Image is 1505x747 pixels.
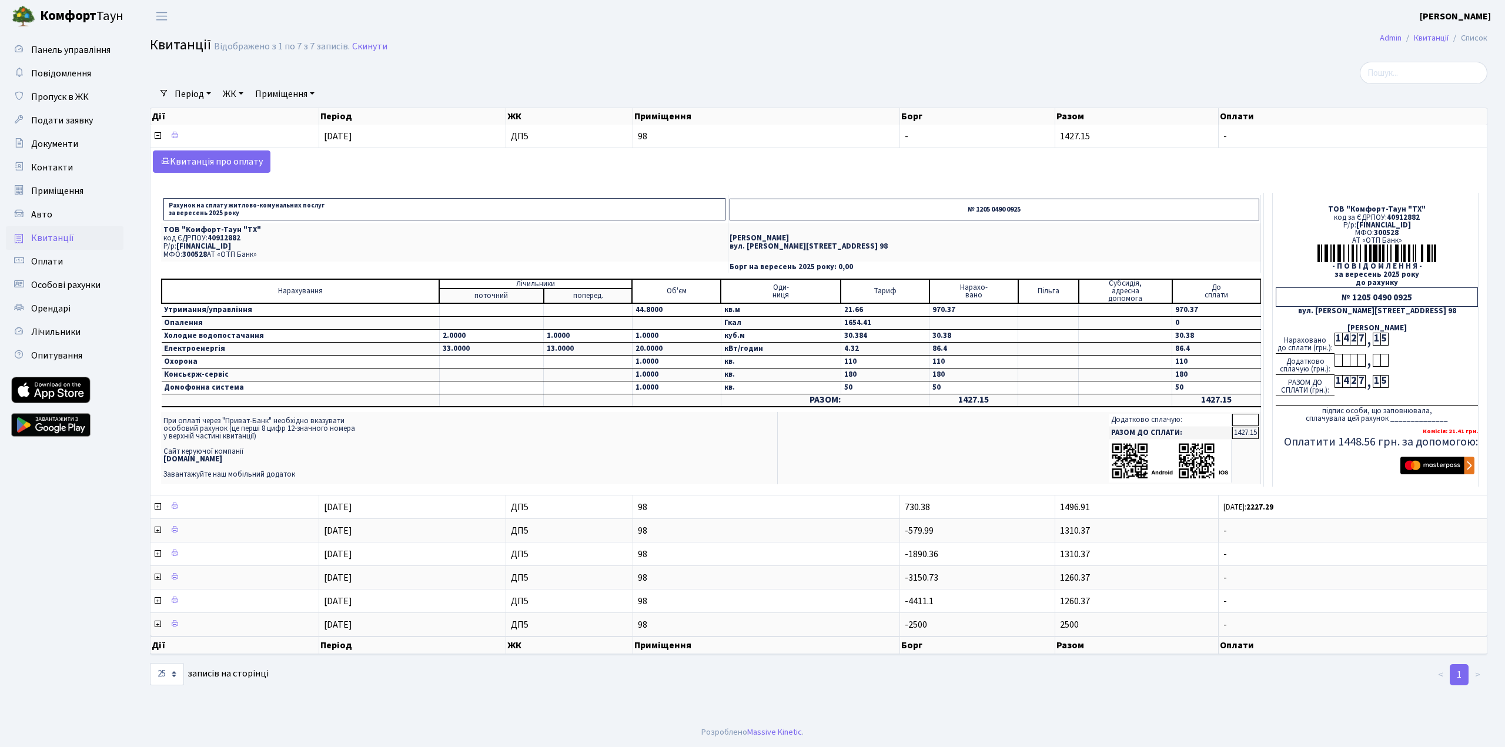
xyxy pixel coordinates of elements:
img: apps-qrcodes.png [1111,442,1229,480]
td: 30.384 [841,330,929,343]
p: код ЄДРПОУ: [163,235,725,242]
td: Утримання/управління [162,303,439,317]
div: АТ «ОТП Банк» [1276,237,1478,244]
th: Дії [150,108,319,125]
span: - [1223,526,1482,535]
span: 98 [638,573,894,582]
td: 1654.41 [841,317,929,330]
th: Приміщення [633,108,900,125]
td: кв. [721,369,841,381]
a: Опитування [6,344,123,367]
b: [PERSON_NAME] [1420,10,1491,23]
span: ДП5 [511,550,628,559]
th: ЖК [506,637,634,654]
td: 180 [929,369,1018,381]
span: [DATE] [324,548,352,561]
td: 30.38 [929,330,1018,343]
a: ЖК [218,84,248,104]
td: 1.0000 [632,356,721,369]
td: 1.0000 [544,330,633,343]
span: Лічильники [31,326,81,339]
td: кВт/годин [721,343,841,356]
td: 0 [1172,317,1261,330]
span: [DATE] [324,501,352,514]
div: вул. [PERSON_NAME][STREET_ADDRESS] 98 [1276,307,1478,315]
th: Разом [1055,108,1219,125]
button: Переключити навігацію [147,6,176,26]
span: Документи [31,138,78,150]
td: Гкал [721,317,841,330]
td: Електроенергія [162,343,439,356]
b: Комфорт [40,6,96,25]
div: Відображено з 1 по 7 з 7 записів. [214,41,350,52]
span: Контакти [31,161,73,174]
span: 40912882 [1387,212,1420,223]
a: Орендарі [6,297,123,320]
a: Контакти [6,156,123,179]
td: Охорона [162,356,439,369]
a: 1 [1450,664,1469,685]
span: Орендарі [31,302,71,315]
span: 1310.37 [1060,548,1090,561]
span: [DATE] [324,571,352,584]
div: 4 [1342,333,1350,346]
span: Особові рахунки [31,279,101,292]
span: ДП5 [511,526,628,535]
a: Приміщення [250,84,319,104]
div: Р/р: [1276,222,1478,229]
td: 110 [841,356,929,369]
td: 30.38 [1172,330,1261,343]
div: код за ЄДРПОУ: [1276,214,1478,222]
div: 1 [1373,333,1380,346]
select: записів на сторінці [150,663,184,685]
td: 1427.15 [929,394,1018,407]
a: Особові рахунки [6,273,123,297]
td: кв.м [721,303,841,317]
p: [PERSON_NAME] [730,235,1259,242]
div: МФО: [1276,229,1478,237]
span: 1260.37 [1060,571,1090,584]
span: Квитанції [31,232,74,244]
nav: breadcrumb [1362,26,1505,51]
b: [DOMAIN_NAME] [163,454,222,464]
th: Борг [900,637,1055,654]
b: Комісія: 21.41 грн. [1423,427,1478,436]
a: Приміщення [6,179,123,203]
a: Пропуск в ЖК [6,85,123,109]
span: Авто [31,208,52,221]
div: 5 [1380,333,1388,346]
div: Нараховано до сплати (грн.): [1276,333,1335,354]
td: 50 [1172,381,1261,394]
div: Додатково сплачую (грн.): [1276,354,1335,375]
span: Таун [40,6,123,26]
td: 110 [1172,356,1261,369]
span: 730.38 [905,501,930,514]
th: Оплати [1219,108,1487,125]
div: № 1205 0490 0925 [1276,287,1478,307]
td: поточний [439,289,543,303]
div: , [1365,354,1373,367]
div: 7 [1357,375,1365,388]
div: Розроблено . [701,726,804,739]
td: 50 [841,381,929,394]
div: 2 [1350,333,1357,346]
span: - [1223,132,1482,141]
td: Оди- ниця [721,279,841,303]
td: 180 [1172,369,1261,381]
span: - [1223,597,1482,606]
td: 110 [929,356,1018,369]
p: Р/р: [163,243,725,250]
span: -1890.36 [905,548,938,561]
td: Опалення [162,317,439,330]
span: Повідомлення [31,67,91,80]
a: Admin [1380,32,1402,44]
th: Разом [1055,637,1219,654]
span: Опитування [31,349,82,362]
span: Подати заявку [31,114,93,127]
span: Квитанції [150,35,211,55]
span: ДП5 [511,573,628,582]
td: При оплаті через "Приват-Банк" необхідно вказувати особовий рахунок (це перші 8 цифр 12-значного ... [161,412,778,484]
div: , [1365,375,1373,388]
a: Повідомлення [6,62,123,85]
span: -579.99 [905,524,934,537]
